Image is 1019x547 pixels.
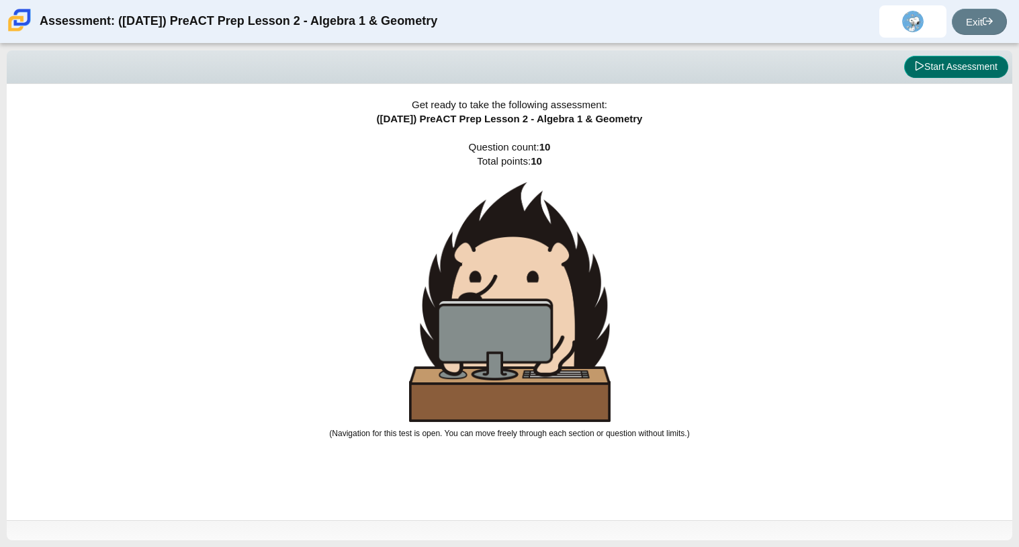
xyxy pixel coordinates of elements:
div: Assessment: ([DATE]) PreACT Prep Lesson 2 - Algebra 1 & Geometry [40,5,437,38]
a: Carmen School of Science & Technology [5,25,34,36]
img: meztly.rojaszarate.xFxbCA [902,11,924,32]
span: Get ready to take the following assessment: [412,99,607,110]
img: Carmen School of Science & Technology [5,6,34,34]
img: hedgehog-behind-computer-large.png [409,182,611,422]
a: Exit [952,9,1007,35]
b: 10 [539,141,551,153]
span: ([DATE]) PreACT Prep Lesson 2 - Algebra 1 & Geometry [377,113,643,124]
span: Question count: Total points: [329,141,689,438]
small: (Navigation for this test is open. You can move freely through each section or question without l... [329,429,689,438]
b: 10 [531,155,542,167]
button: Start Assessment [904,56,1008,79]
